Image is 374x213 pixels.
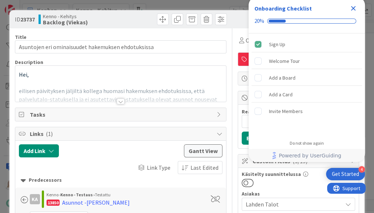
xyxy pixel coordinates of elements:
div: Käsitelty suunnittelussa [242,172,355,177]
div: 4 [358,166,365,173]
b: Backlog (Viekas) [43,19,88,25]
button: Block [242,132,266,145]
label: Reason [242,108,260,115]
button: Gantt View [184,144,222,157]
div: Open Get Started checklist, remaining modules: 4 [326,168,365,180]
a: Powered by UserGuiding [252,149,361,162]
input: type card name here... [15,40,227,53]
span: Lahden Talot [246,200,342,209]
div: Welcome Tour [269,57,300,65]
div: 13850 [47,200,60,206]
div: Invite Members is incomplete. [252,103,362,119]
div: Add a Board [269,73,295,82]
div: Close Checklist [347,3,359,14]
div: Add a Card is incomplete. [252,87,362,103]
span: ID [15,15,35,24]
div: Add a Card [269,90,293,99]
span: Testattu [95,192,110,197]
div: Welcome Tour is incomplete. [252,53,362,69]
div: Checklist progress: 20% [254,18,359,24]
span: Powered by UserGuiding [279,151,341,160]
div: Onboarding Checklist [254,4,312,13]
div: Sign Up is complete. [252,36,362,52]
span: Link Type [147,163,170,172]
div: Get Started [332,170,359,178]
span: ( 1 ) [46,130,53,137]
span: Support [15,1,33,10]
div: 20% [254,18,264,24]
span: Kenno - Kehitys [43,13,88,19]
span: Links [30,129,213,138]
div: Predecessors [21,176,221,184]
span: Owner [246,36,262,45]
div: Sign Up [269,40,285,49]
span: Kenno › [47,192,60,197]
div: Add a Board is incomplete. [252,70,362,86]
div: Invite Members [269,107,303,116]
button: Last Edited [178,161,222,174]
div: Footer [249,149,365,162]
div: KA [30,194,40,204]
span: Description [15,59,43,65]
span: Tasks [30,110,213,119]
b: 23737 [20,16,35,23]
label: Title [15,34,27,40]
button: Add Link [19,144,59,157]
span: Last Edited [190,163,218,172]
div: Do not show again [290,140,324,146]
div: Asiakas [242,191,355,196]
div: Checklist items [249,33,365,136]
div: Asunnot -[PERSON_NAME] [62,198,130,207]
b: Kenno - Testaus › [60,192,95,197]
span: Hei, [19,71,29,78]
